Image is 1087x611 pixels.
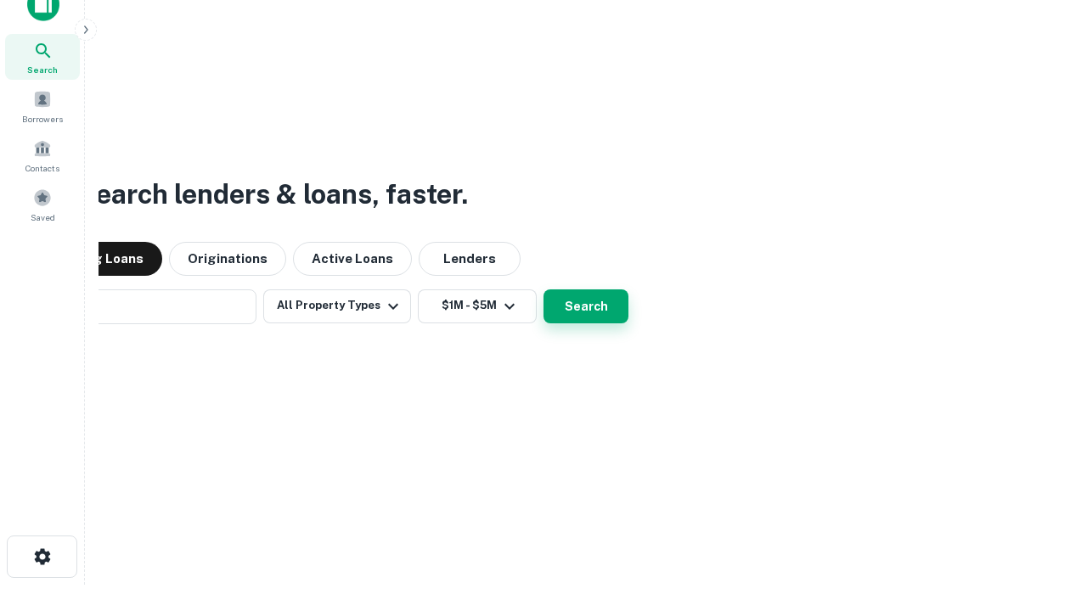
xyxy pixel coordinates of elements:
[5,132,80,178] a: Contacts
[419,242,521,276] button: Lenders
[22,112,63,126] span: Borrowers
[418,289,537,323] button: $1M - $5M
[1002,475,1087,557] iframe: Chat Widget
[5,83,80,129] a: Borrowers
[263,289,411,323] button: All Property Types
[31,210,55,224] span: Saved
[293,242,412,276] button: Active Loans
[27,63,58,76] span: Search
[5,34,80,80] a: Search
[77,174,468,215] h3: Search lenders & loans, faster.
[25,161,59,175] span: Contacts
[169,242,286,276] button: Originations
[543,289,628,323] button: Search
[5,182,80,227] a: Saved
